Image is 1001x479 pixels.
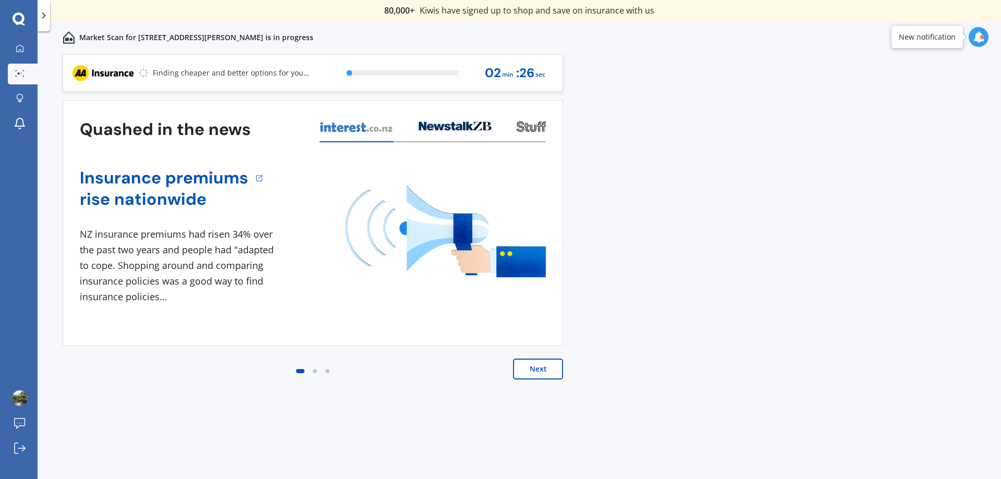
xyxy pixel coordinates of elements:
[63,31,75,44] img: home-and-contents.b802091223b8502ef2dd.svg
[502,68,514,82] span: min
[345,185,546,277] img: media image
[80,119,251,140] h3: Quashed in the news
[80,189,248,210] a: rise nationwide
[80,227,278,304] div: NZ insurance premiums had risen 34% over the past two years and people had "adapted to cope. Shop...
[12,390,28,406] img: picture
[80,167,248,189] a: Insurance premiums
[899,32,956,42] div: New notification
[535,68,545,82] span: sec
[516,66,534,80] span: : 26
[513,359,563,379] button: Next
[485,66,501,80] span: 02
[153,68,309,78] p: Finding cheaper and better options for you...
[79,32,313,43] p: Market Scan for [STREET_ADDRESS][PERSON_NAME] is in progress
